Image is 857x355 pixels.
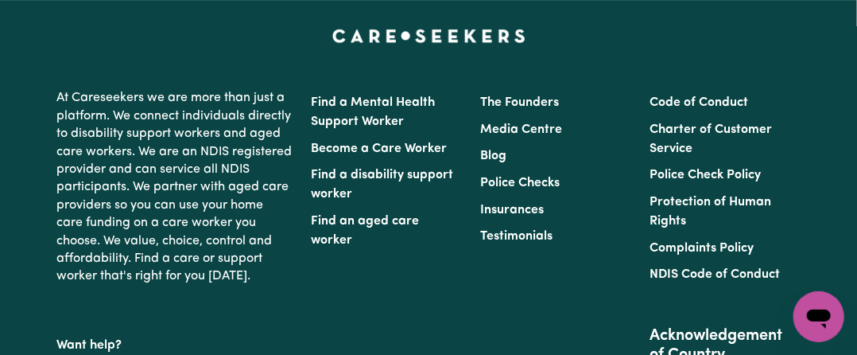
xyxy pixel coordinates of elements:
[650,96,749,109] a: Code of Conduct
[480,230,553,243] a: Testimonials
[311,169,453,201] a: Find a disability support worker
[480,204,544,217] a: Insurances
[650,268,781,281] a: NDIS Code of Conduct
[650,242,754,255] a: Complaints Policy
[480,123,562,136] a: Media Centre
[793,291,844,342] iframe: Button to launch messaging window, conversation in progress
[311,215,419,247] a: Find an aged care worker
[480,150,506,162] a: Blog
[56,330,292,354] p: Want help?
[311,142,447,155] a: Become a Care Worker
[650,169,762,181] a: Police Check Policy
[480,96,559,109] a: The Founders
[480,177,560,189] a: Police Checks
[56,83,292,291] p: At Careseekers we are more than just a platform. We connect individuals directly to disability su...
[650,196,772,228] a: Protection of Human Rights
[332,29,525,41] a: Careseekers home page
[311,96,435,128] a: Find a Mental Health Support Worker
[650,123,773,155] a: Charter of Customer Service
